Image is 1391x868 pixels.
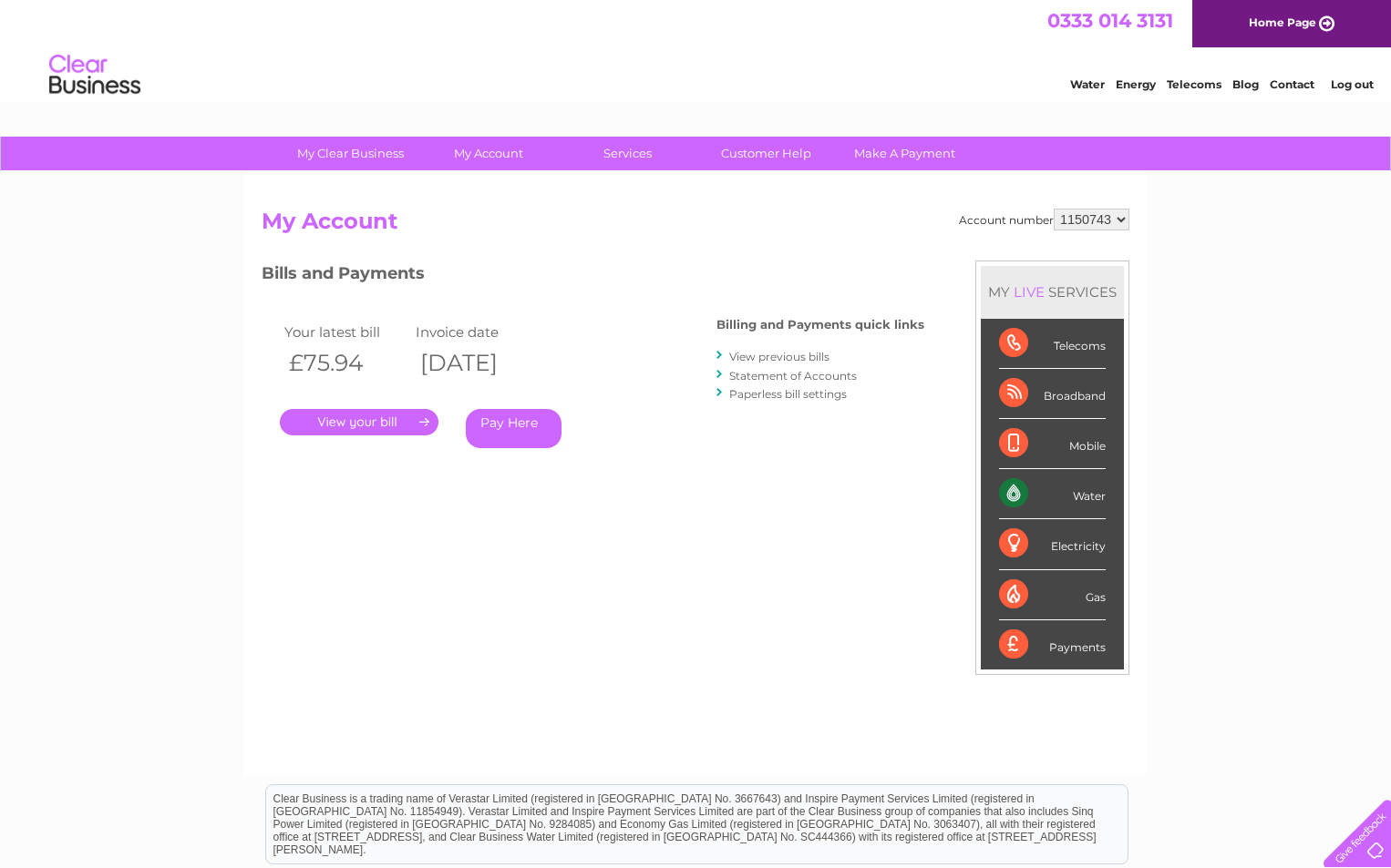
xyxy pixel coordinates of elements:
[999,620,1106,669] div: Payments
[262,209,1129,243] h2: My Account
[275,137,426,170] a: My Clear Business
[411,320,542,344] td: Invoice date
[1270,77,1314,91] a: Contact
[729,387,847,401] a: Paperless bill settings
[280,320,411,344] td: Your latest bill
[1331,77,1374,91] a: Log out
[280,344,411,382] th: £75.94
[1167,77,1221,91] a: Telecoms
[829,137,980,170] a: Make A Payment
[959,209,1129,230] div: Account number
[999,369,1106,419] div: Broadband
[1116,77,1156,91] a: Energy
[1047,9,1173,32] a: 0333 014 3131
[552,137,703,170] a: Services
[1010,283,1048,301] div: LIVE
[262,260,924,292] h3: Bills and Payments
[1070,77,1105,91] a: Water
[280,409,438,435] a: .
[1232,77,1259,91] a: Blog
[716,318,924,332] h4: Billing and Payments quick links
[266,10,1128,88] div: Clear Business is a trading name of Verastar Limited (registered in [GEOGRAPHIC_DATA] No. 3667643...
[411,344,542,382] th: [DATE]
[729,350,829,363] a: View previous bills
[981,266,1124,318] div: MY SERVICES
[999,519,1106,569] div: Electricity
[48,47,141,103] img: logo.png
[691,137,841,170] a: Customer Help
[999,419,1106,469] div: Mobile
[999,469,1106,519] div: Water
[999,570,1106,620] div: Gas
[414,137,564,170] a: My Account
[729,369,857,383] a: Statement of Accounts
[999,319,1106,369] div: Telecoms
[466,409,562,448] a: Pay Here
